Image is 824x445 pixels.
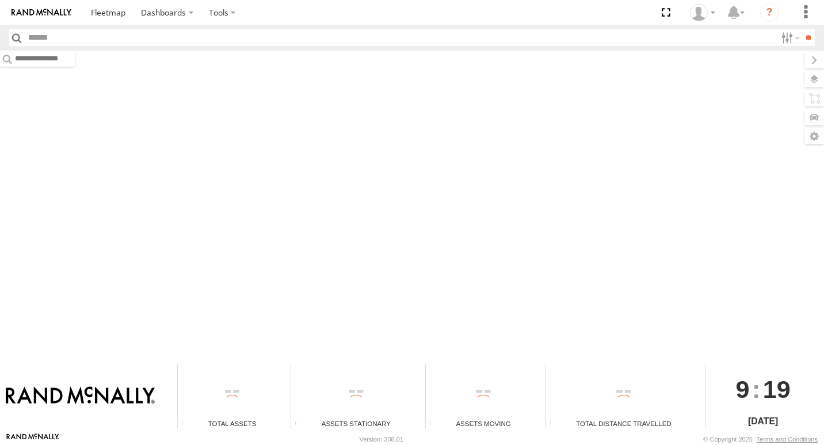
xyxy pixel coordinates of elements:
div: [DATE] [706,415,819,428]
span: 9 [736,365,750,414]
div: Assets Stationary [291,419,421,428]
img: rand-logo.svg [12,9,71,17]
label: Map Settings [804,128,824,144]
div: Valeo Dash [686,4,719,21]
a: Terms and Conditions [757,436,818,443]
div: Total number of assets current stationary. [291,420,308,428]
div: Assets Moving [426,419,541,428]
div: Total number of Enabled Assets [178,420,195,428]
div: Total Distance Travelled [546,419,702,428]
span: 19 [763,365,791,414]
div: : [706,365,819,414]
a: Visit our Website [6,434,59,445]
div: Total distance travelled by all assets within specified date range and applied filters [546,420,563,428]
div: © Copyright 2025 - [703,436,818,443]
i: ? [760,3,779,22]
img: Rand McNally [6,386,155,406]
div: Total number of assets current in transit. [426,420,443,428]
div: Version: 308.01 [360,436,403,443]
label: Search Filter Options [777,29,802,46]
div: Total Assets [178,419,287,428]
